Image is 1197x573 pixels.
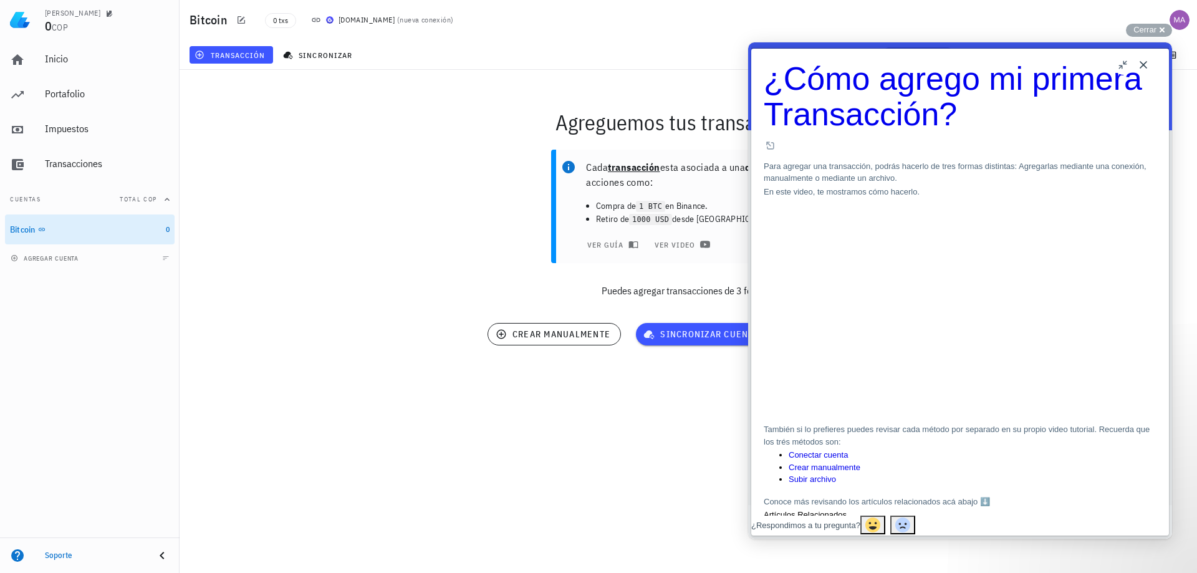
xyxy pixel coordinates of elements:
[45,123,170,135] div: Impuestos
[498,329,610,340] span: crear manualmente
[41,432,88,441] a: Subir archivo
[45,158,170,170] div: Transacciones
[596,200,815,213] li: Compra de en Binance.
[646,329,759,340] span: sincronizar cuenta
[16,466,408,479] div: Artículos Relacionados
[579,236,644,253] button: ver guía
[16,381,408,405] p: También si lo prefieres puedes revisar cada método por separado en su propio video tutorial. Recu...
[112,473,137,492] button: Send feedback: Sí. For "¿Respondimos a tu pregunta?"
[197,50,265,60] span: transacción
[397,14,453,26] span: ( )
[1170,10,1190,30] div: avatar
[1126,24,1172,37] button: Cerrar
[190,46,273,64] button: transacción
[586,160,815,190] p: Cada esta asociada a una y son acciones como:
[326,16,334,24] img: BudaPuntoCom
[120,195,157,203] span: Total COP
[596,213,815,226] li: Retiro de desde [GEOGRAPHIC_DATA].
[16,156,408,377] iframe: YouTube video player
[5,45,175,75] a: Inicio
[13,254,79,262] span: agregar cuenta
[5,185,175,214] button: CuentasTotal COP
[45,551,145,561] div: Soporte
[636,201,665,213] code: 1 BTC
[10,224,36,235] div: Bitcoin
[3,478,112,488] span: ¿Respondimos a tu pregunta?
[608,161,660,173] b: transacción
[41,420,112,430] a: Crear manualmente
[5,115,175,145] a: Impuestos
[1133,25,1156,34] span: Cerrar
[5,150,175,180] a: Transacciones
[142,473,167,492] button: Send feedback: No. For "¿Respondimos a tu pregunta?"
[45,17,52,34] span: 0
[278,46,360,64] button: sincronizar
[166,224,170,234] span: 0
[5,80,175,110] a: Portafolio
[45,88,170,100] div: Portafolio
[273,14,288,27] span: 0 txs
[629,214,672,226] code: 1000 USD
[45,53,170,65] div: Inicio
[653,239,708,249] span: ver video
[400,15,451,24] span: nueva conexión
[45,8,100,18] div: [PERSON_NAME]
[745,161,776,173] b: cuenta
[5,214,175,244] a: Bitcoin 0
[748,42,1172,539] iframe: Help Scout Beacon - Live Chat, Contact Form, and Knowledge Base
[190,10,233,30] h1: Bitcoin
[52,22,68,33] span: COP
[10,10,30,30] img: LedgiFi
[3,477,112,489] div: ¿Respondimos a tu pregunta?
[488,323,621,345] button: crear manualmente
[16,453,408,466] p: Conoce más revisando los artículos relacionados acá abajo ⬇️
[586,239,636,249] span: ver guía
[286,50,352,60] span: sincronizar
[646,236,716,253] a: ver video
[180,283,1197,298] p: Puedes agregar transacciones de 3 formas:
[7,252,84,264] button: agregar cuenta
[636,323,769,345] button: sincronizar cuenta
[41,408,100,417] a: Conectar cuenta
[3,473,421,494] div: Article feedback
[339,14,395,26] div: [DOMAIN_NAME]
